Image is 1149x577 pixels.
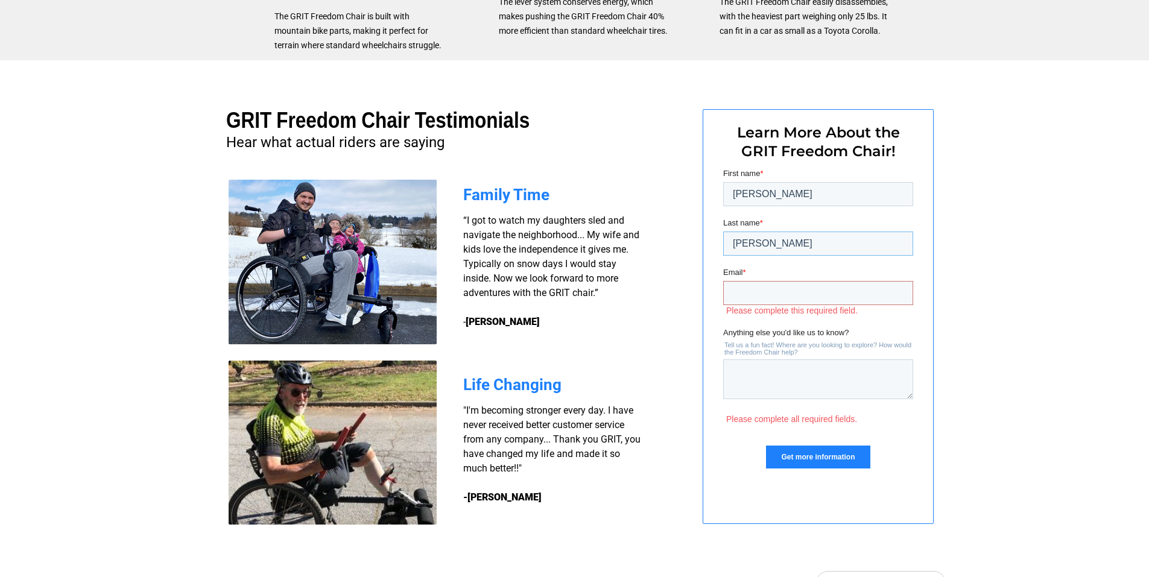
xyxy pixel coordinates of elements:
[463,405,641,474] span: "I'm becoming stronger every day. I have never received better customer service from any company....
[466,316,540,327] strong: [PERSON_NAME]
[463,491,542,503] strong: -[PERSON_NAME]
[274,11,442,50] span: The GRIT Freedom Chair is built with mountain bike parts, making it perfect for terrain where sta...
[723,168,913,479] iframe: Form 0
[463,186,549,204] span: Family Time
[226,134,445,151] span: Hear what actual riders are saying
[737,124,900,160] span: Learn More About the GRIT Freedom Chair!
[463,376,562,394] span: Life Changing
[463,215,639,327] span: “I got to watch my daughters sled and navigate the neighborhood... My wife and kids love the inde...
[226,108,530,133] span: GRIT Freedom Chair Testimonials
